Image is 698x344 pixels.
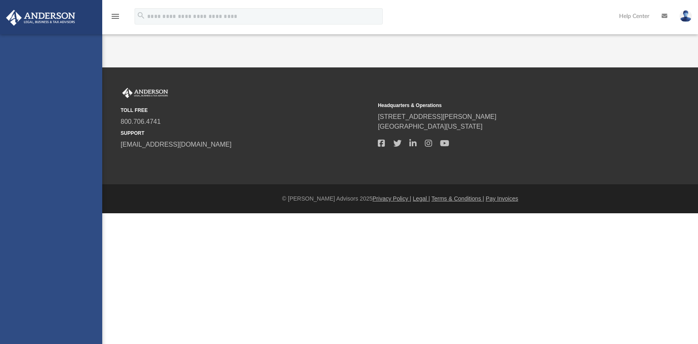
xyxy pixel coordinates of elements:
a: Terms & Conditions | [431,195,484,202]
a: Privacy Policy | [373,195,411,202]
a: Pay Invoices [486,195,518,202]
a: [STREET_ADDRESS][PERSON_NAME] [378,113,496,120]
i: menu [110,11,120,21]
a: 800.706.4741 [121,118,161,125]
div: © [PERSON_NAME] Advisors 2025 [102,194,698,203]
a: menu [110,16,120,21]
small: Headquarters & Operations [378,102,629,109]
a: [EMAIL_ADDRESS][DOMAIN_NAME] [121,141,231,148]
img: Anderson Advisors Platinum Portal [121,88,170,98]
a: Legal | [413,195,430,202]
a: [GEOGRAPHIC_DATA][US_STATE] [378,123,483,130]
small: TOLL FREE [121,107,372,114]
img: User Pic [680,10,692,22]
small: SUPPORT [121,130,372,137]
img: Anderson Advisors Platinum Portal [4,10,78,26]
i: search [137,11,146,20]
